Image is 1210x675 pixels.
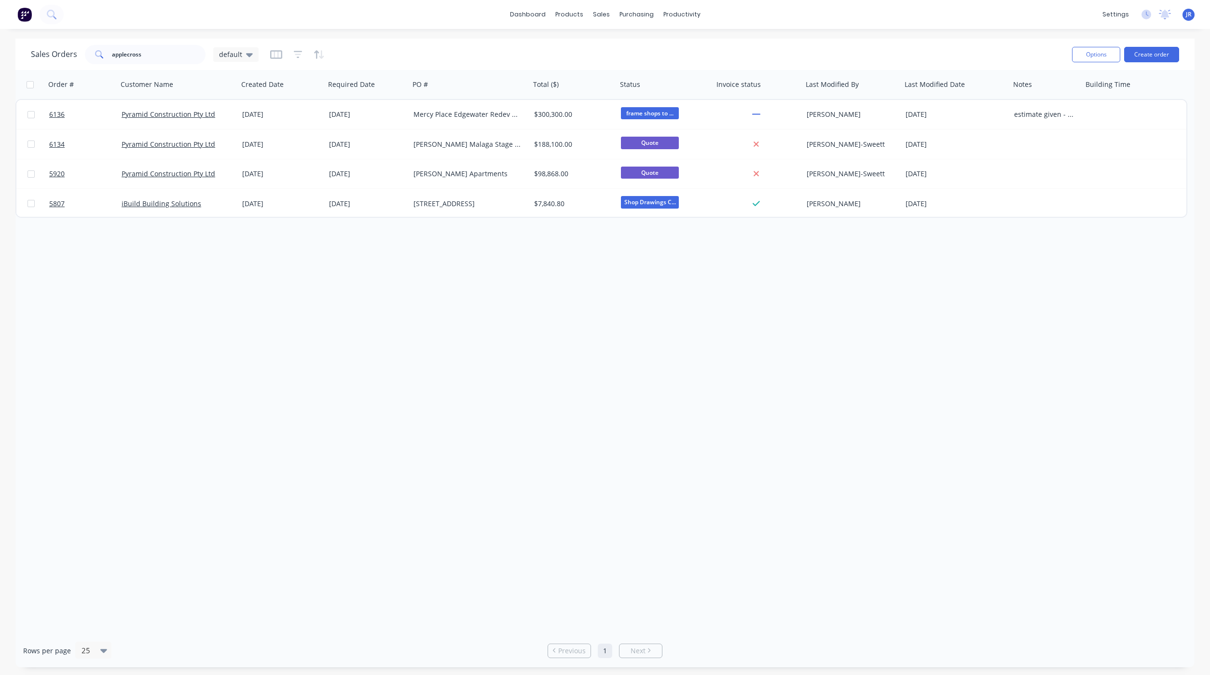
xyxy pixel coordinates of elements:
[631,646,646,656] span: Next
[906,199,1006,209] div: [DATE]
[412,80,428,89] div: PO #
[533,80,559,89] div: Total ($)
[48,80,74,89] div: Order #
[1098,7,1134,22] div: settings
[1186,10,1192,19] span: JR
[242,199,321,209] div: [DATE]
[49,130,122,159] a: 6134
[112,45,206,64] input: Search...
[534,110,609,119] div: $300,300.00
[621,107,679,119] span: frame shops to ...
[413,199,521,209] div: [STREET_ADDRESS]
[807,110,894,119] div: [PERSON_NAME]
[1124,47,1179,62] button: Create order
[906,110,1006,119] div: [DATE]
[659,7,705,22] div: productivity
[807,140,894,149] div: [PERSON_NAME]-Sweett
[122,110,215,119] a: Pyramid Construction Pty Ltd
[621,196,679,208] span: Shop Drawings C...
[716,80,761,89] div: Invoice status
[598,644,612,658] a: Page 1 is your current page
[619,646,662,656] a: Next page
[413,110,521,119] div: Mercy Place Edgewater Redev Block 1 & 2
[242,140,321,149] div: [DATE]
[23,646,71,656] span: Rows per page
[329,169,406,179] div: [DATE]
[1086,80,1130,89] div: Building Time
[534,140,609,149] div: $188,100.00
[122,199,201,208] a: iBuild Building Solutions
[122,169,215,178] a: Pyramid Construction Pty Ltd
[1013,80,1032,89] div: Notes
[219,49,242,59] span: default
[242,110,321,119] div: [DATE]
[615,7,659,22] div: purchasing
[329,140,406,149] div: [DATE]
[558,646,586,656] span: Previous
[505,7,550,22] a: dashboard
[17,7,32,22] img: Factory
[621,137,679,149] span: Quote
[413,140,521,149] div: [PERSON_NAME] Malaga Stage 1B
[544,644,666,658] ul: Pagination
[588,7,615,22] div: sales
[806,80,859,89] div: Last Modified By
[548,646,591,656] a: Previous page
[49,199,65,209] span: 5807
[241,80,284,89] div: Created Date
[329,199,406,209] div: [DATE]
[621,167,679,179] span: Quote
[49,100,122,129] a: 6136
[49,169,65,179] span: 5920
[905,80,965,89] div: Last Modified Date
[49,140,65,149] span: 6134
[329,110,406,119] div: [DATE]
[121,80,173,89] div: Customer Name
[550,7,588,22] div: products
[413,169,521,179] div: [PERSON_NAME] Apartments
[906,169,1006,179] div: [DATE]
[31,50,77,59] h1: Sales Orders
[49,110,65,119] span: 6136
[906,140,1006,149] div: [DATE]
[1014,110,1075,119] div: estimate given - waiting for award
[807,169,894,179] div: [PERSON_NAME]-Sweett
[328,80,375,89] div: Required Date
[1072,47,1120,62] button: Options
[620,80,640,89] div: Status
[49,159,122,188] a: 5920
[122,140,215,149] a: Pyramid Construction Pty Ltd
[534,169,609,179] div: $98,868.00
[534,199,609,209] div: $7,840.80
[807,199,894,209] div: [PERSON_NAME]
[49,189,122,218] a: 5807
[242,169,321,179] div: [DATE]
